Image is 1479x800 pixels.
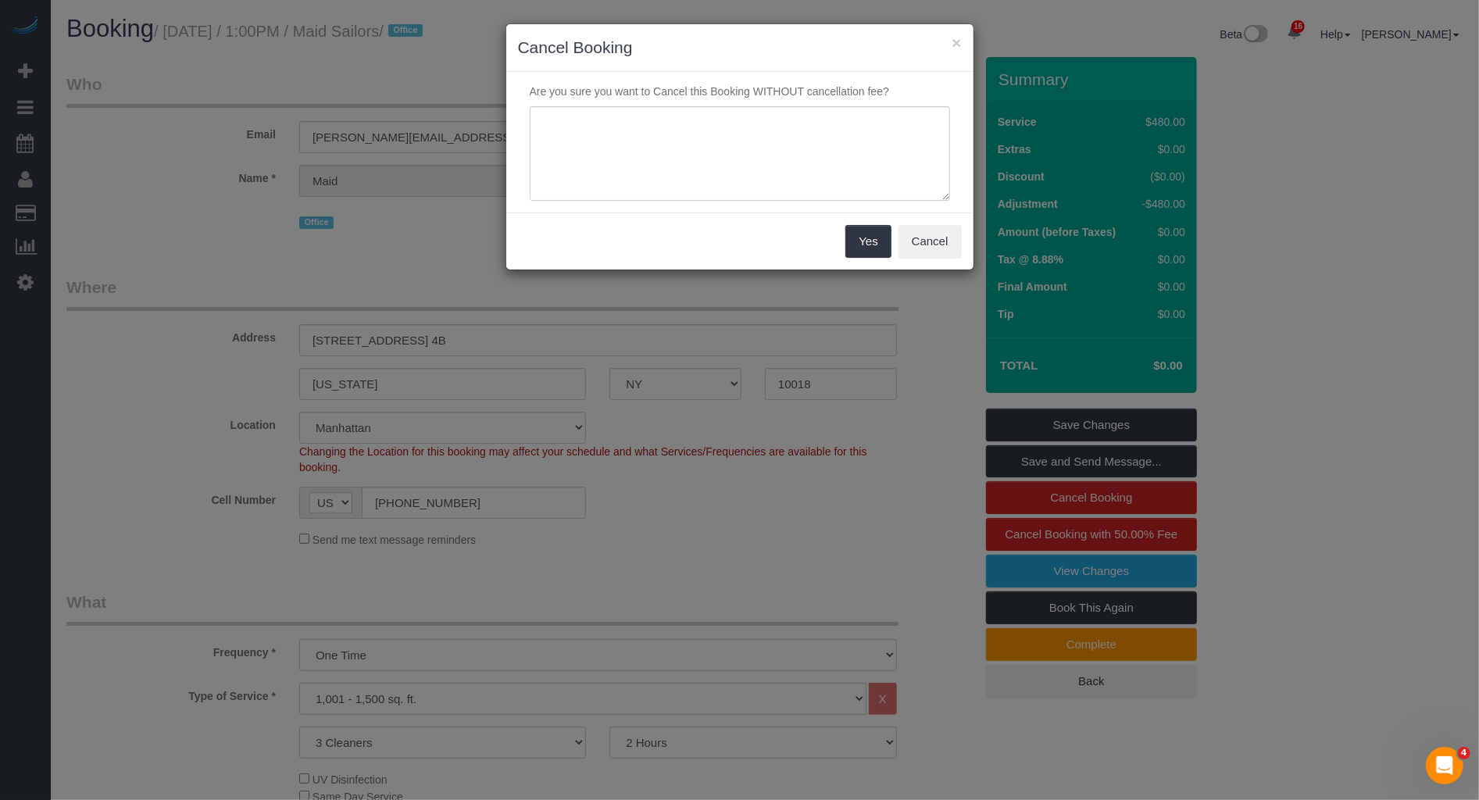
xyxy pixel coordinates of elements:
sui-modal: Cancel Booking [506,24,973,270]
h3: Cancel Booking [518,36,962,59]
button: Cancel [898,225,962,258]
p: Are you sure you want to Cancel this Booking WITHOUT cancellation fee? [518,84,962,99]
button: × [952,34,961,51]
iframe: Intercom live chat [1426,747,1463,784]
span: 4 [1458,747,1470,759]
button: Yes [845,225,891,258]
